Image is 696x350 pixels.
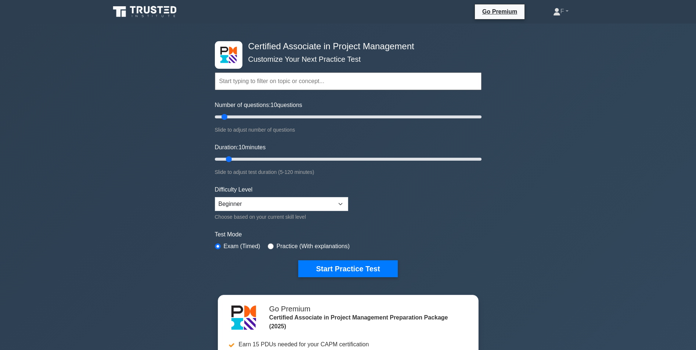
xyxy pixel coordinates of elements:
label: Practice (With explanations) [277,242,350,251]
span: 10 [271,102,277,108]
button: Start Practice Test [298,260,397,277]
label: Exam (Timed) [224,242,260,251]
span: 10 [238,144,245,150]
input: Start typing to filter on topic or concept... [215,72,482,90]
label: Duration: minutes [215,143,266,152]
div: Choose based on your current skill level [215,213,348,221]
div: Slide to adjust test duration (5-120 minutes) [215,168,482,176]
label: Number of questions: questions [215,101,302,110]
a: Go Premium [478,7,522,16]
label: Test Mode [215,230,482,239]
a: F [535,4,586,19]
div: Slide to adjust number of questions [215,125,482,134]
label: Difficulty Level [215,185,253,194]
h4: Certified Associate in Project Management [245,41,446,52]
